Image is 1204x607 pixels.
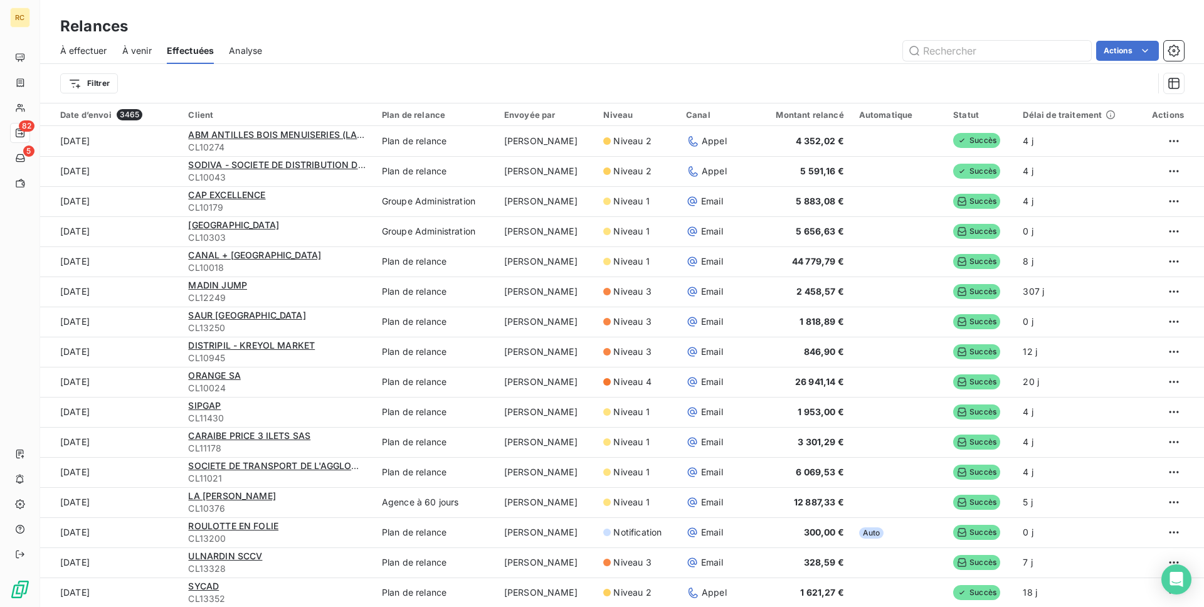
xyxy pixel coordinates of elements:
span: 4 352,02 € [796,135,844,146]
td: [DATE] [40,186,181,216]
span: Email [701,346,723,358]
td: Plan de relance [374,517,497,547]
span: 5 656,63 € [796,226,844,236]
td: [PERSON_NAME] [497,457,596,487]
td: 4 j [1015,156,1136,186]
span: 6 069,53 € [796,467,844,477]
span: Email [701,225,723,238]
span: Niveau 1 [613,225,649,238]
span: SOCIETE DE TRANSPORT DE L'AGGLOMERATION CENTRE [188,460,436,471]
span: Niveau 1 [613,406,649,418]
span: 846,90 € [804,346,844,357]
span: CL13352 [188,593,366,605]
td: [DATE] [40,126,181,156]
span: Succès [953,133,1000,148]
span: SODIVA - SOCIETE DE DISTRIBUTION DE VEHICULES AUX [GEOGRAPHIC_DATA] ([GEOGRAPHIC_DATA]) S [188,159,637,170]
button: Filtrer [60,73,118,93]
td: Plan de relance [374,457,497,487]
span: MADIN JUMP [188,280,247,290]
td: Plan de relance [374,126,497,156]
span: À effectuer [60,45,107,57]
span: LA [PERSON_NAME] [188,490,275,501]
span: Niveau 1 [613,496,649,509]
span: 2 458,57 € [796,286,844,297]
td: [DATE] [40,457,181,487]
span: SIPGAP [188,400,221,411]
span: Succès [953,254,1000,269]
span: Niveau 2 [613,165,651,177]
span: 5 591,16 € [800,166,844,176]
td: [PERSON_NAME] [497,186,596,216]
input: Rechercher [903,41,1091,61]
span: CL11021 [188,472,366,485]
td: [DATE] [40,397,181,427]
span: CL10303 [188,231,366,244]
span: Niveau 3 [613,556,651,569]
td: [PERSON_NAME] [497,397,596,427]
td: [PERSON_NAME] [497,126,596,156]
td: 4 j [1015,457,1136,487]
td: Plan de relance [374,156,497,186]
td: [DATE] [40,337,181,367]
span: CL10274 [188,141,366,154]
td: [DATE] [40,547,181,578]
span: Succès [953,224,1000,239]
span: Succès [953,435,1000,450]
span: Effectuées [167,45,214,57]
span: Succès [953,284,1000,299]
span: Niveau 3 [613,315,651,328]
div: Canal [686,110,734,120]
span: Succès [953,314,1000,329]
h3: Relances [60,15,128,38]
td: [DATE] [40,427,181,457]
span: Niveau 4 [613,376,651,388]
span: Auto [859,527,884,539]
span: CL10043 [188,171,366,184]
span: Niveau 2 [613,586,651,599]
span: 82 [19,120,34,132]
span: [GEOGRAPHIC_DATA] [188,219,279,230]
td: [PERSON_NAME] [497,337,596,367]
td: 4 j [1015,126,1136,156]
span: Email [701,406,723,418]
span: Succès [953,495,1000,510]
span: ROULOTTE EN FOLIE [188,520,278,531]
span: Niveau 3 [613,346,651,358]
span: 328,59 € [804,557,844,567]
td: 7 j [1015,547,1136,578]
span: Succès [953,164,1000,179]
div: RC [10,8,30,28]
span: Niveau 1 [613,436,649,448]
td: [PERSON_NAME] [497,517,596,547]
span: DISTRIPIL - KREYOL MARKET [188,340,315,351]
span: 26 941,14 € [795,376,844,387]
td: 5 j [1015,487,1136,517]
span: 3 301,29 € [798,436,844,447]
div: Montant relancé [749,110,844,120]
span: Analyse [229,45,262,57]
span: CL13250 [188,322,366,334]
div: Actions [1144,110,1184,120]
span: CL11178 [188,442,366,455]
td: Plan de relance [374,337,497,367]
span: Succès [953,585,1000,600]
span: Appel [702,135,727,147]
span: CL13200 [188,532,366,545]
td: [PERSON_NAME] [497,487,596,517]
span: SAUR [GEOGRAPHIC_DATA] [188,310,305,320]
td: 4 j [1015,397,1136,427]
span: Succès [953,404,1000,420]
td: 4 j [1015,186,1136,216]
span: ORANGE SA [188,370,240,381]
span: Email [701,526,723,539]
span: Email [701,466,723,478]
td: Plan de relance [374,397,497,427]
td: [DATE] [40,277,181,307]
span: Email [701,436,723,448]
span: Email [701,315,723,328]
td: [PERSON_NAME] [497,216,596,246]
td: [PERSON_NAME] [497,427,596,457]
span: 5 883,08 € [796,196,844,206]
span: CAP EXCELLENCE [188,189,265,200]
span: Niveau 1 [613,255,649,268]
